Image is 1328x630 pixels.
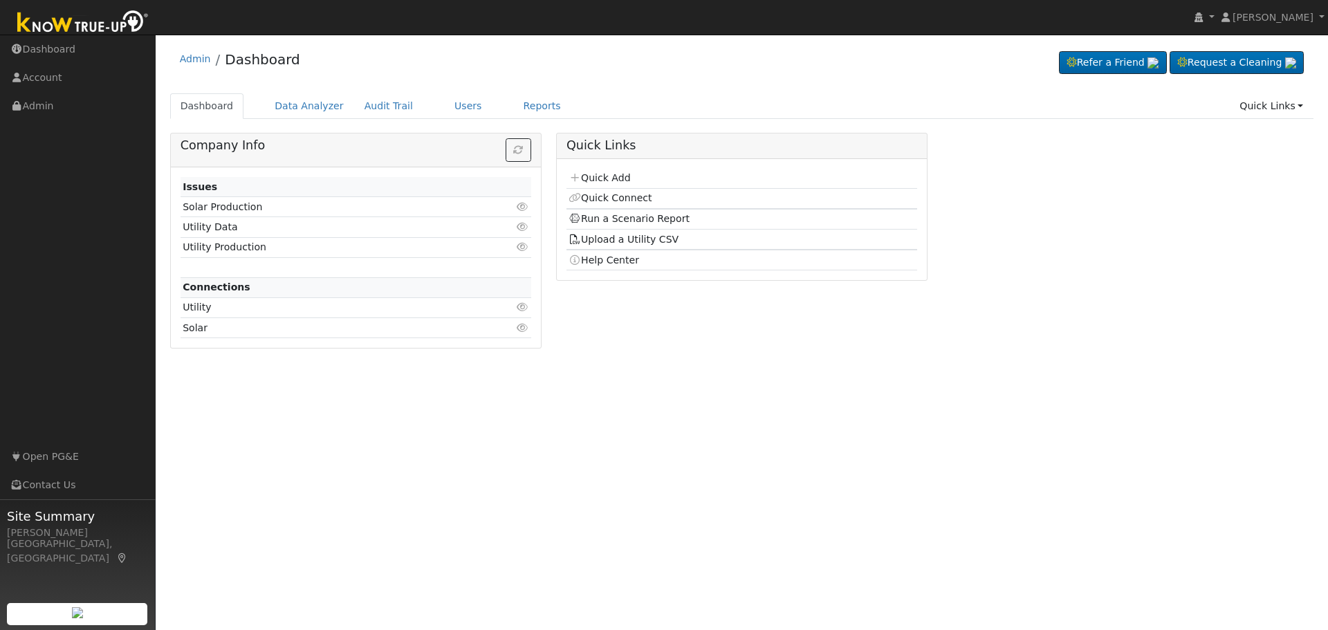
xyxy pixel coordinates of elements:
i: Click to view [517,242,529,252]
span: [PERSON_NAME] [1233,12,1313,23]
a: Dashboard [170,93,244,119]
img: retrieve [72,607,83,618]
i: Click to view [517,202,529,212]
a: Quick Links [1229,93,1313,119]
td: Solar Production [181,197,474,217]
i: Click to view [517,323,529,333]
a: Dashboard [225,51,300,68]
td: Utility Production [181,237,474,257]
a: Data Analyzer [264,93,354,119]
div: [PERSON_NAME] [7,526,148,540]
td: Utility Data [181,217,474,237]
i: Click to view [517,302,529,312]
a: Quick Add [569,172,630,183]
img: retrieve [1285,57,1296,68]
span: Site Summary [7,507,148,526]
a: Admin [180,53,211,64]
a: Users [444,93,492,119]
td: Solar [181,318,474,338]
img: Know True-Up [10,8,156,39]
a: Help Center [569,254,639,266]
a: Upload a Utility CSV [569,234,679,245]
strong: Issues [183,181,217,192]
a: Audit Trail [354,93,423,119]
a: Map [116,553,129,564]
h5: Company Info [181,138,531,153]
strong: Connections [183,281,250,293]
a: Request a Cleaning [1170,51,1304,75]
div: [GEOGRAPHIC_DATA], [GEOGRAPHIC_DATA] [7,537,148,566]
a: Quick Connect [569,192,652,203]
img: retrieve [1147,57,1159,68]
h5: Quick Links [566,138,917,153]
i: Click to view [517,222,529,232]
td: Utility [181,297,474,317]
a: Run a Scenario Report [569,213,690,224]
a: Refer a Friend [1059,51,1167,75]
a: Reports [513,93,571,119]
